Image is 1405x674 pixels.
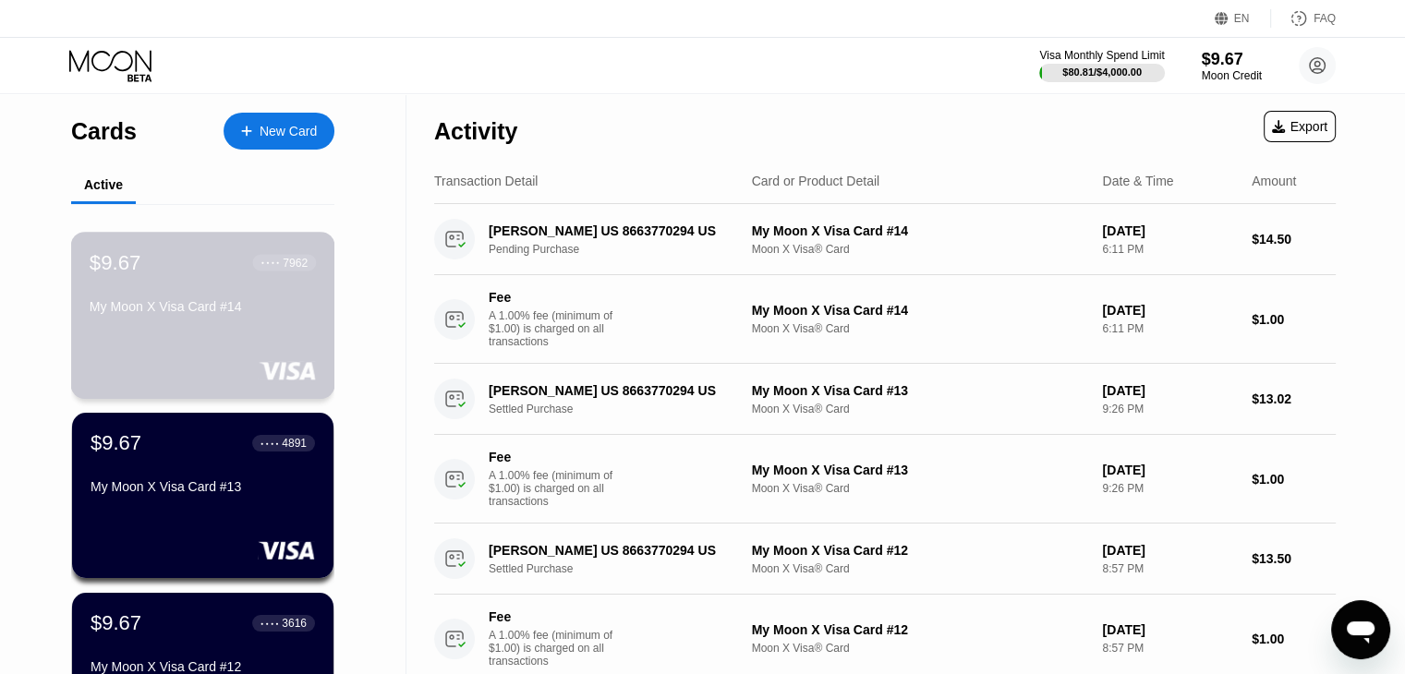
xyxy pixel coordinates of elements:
div: $80.81 / $4,000.00 [1062,66,1142,78]
div: ● ● ● ● [261,259,280,265]
div: EN [1215,9,1271,28]
div: $13.50 [1252,551,1336,566]
div: [DATE] [1102,383,1237,398]
div: Date & Time [1102,174,1173,188]
div: [PERSON_NAME] US 8663770294 USSettled PurchaseMy Moon X Visa Card #12Moon X Visa® Card[DATE]8:57 ... [434,524,1336,595]
div: [PERSON_NAME] US 8663770294 USSettled PurchaseMy Moon X Visa Card #13Moon X Visa® Card[DATE]9:26 ... [434,364,1336,435]
div: Visa Monthly Spend Limit [1039,49,1164,62]
div: Moon Credit [1202,69,1262,82]
div: 3616 [282,617,307,630]
div: ● ● ● ● [260,620,279,626]
div: $1.00 [1252,312,1336,327]
div: [DATE] [1102,303,1237,318]
div: ● ● ● ● [260,440,279,446]
div: My Moon X Visa Card #12 [752,622,1088,637]
div: A 1.00% fee (minimum of $1.00) is charged on all transactions [489,629,627,668]
div: Fee [489,609,618,624]
div: [DATE] [1102,463,1237,477]
div: FAQ [1314,12,1336,25]
div: 8:57 PM [1102,562,1237,575]
div: My Moon X Visa Card #13 [752,383,1088,398]
iframe: Button to launch messaging window [1331,600,1390,659]
div: [DATE] [1102,543,1237,558]
div: Fee [489,290,618,305]
div: [PERSON_NAME] US 8663770294 US [489,383,742,398]
div: My Moon X Visa Card #14 [90,299,316,314]
div: New Card [260,124,317,139]
div: FeeA 1.00% fee (minimum of $1.00) is charged on all transactionsMy Moon X Visa Card #14Moon X Vis... [434,275,1336,364]
div: My Moon X Visa Card #13 [752,463,1088,477]
div: $9.67 [91,611,141,635]
div: Card or Product Detail [752,174,880,188]
div: $9.67 [90,250,141,274]
div: FAQ [1271,9,1336,28]
div: My Moon X Visa Card #14 [752,303,1088,318]
div: [PERSON_NAME] US 8663770294 US [489,223,742,238]
div: My Moon X Visa Card #12 [752,543,1088,558]
div: Moon X Visa® Card [752,642,1088,655]
div: $9.67● ● ● ●4891My Moon X Visa Card #13 [72,413,333,578]
div: Settled Purchase [489,562,761,575]
div: Active [84,177,123,192]
div: Transaction Detail [434,174,538,188]
div: Pending Purchase [489,243,761,256]
div: Cards [71,118,137,145]
div: 8:57 PM [1102,642,1237,655]
div: 4891 [282,437,307,450]
div: A 1.00% fee (minimum of $1.00) is charged on all transactions [489,309,627,348]
div: Amount [1252,174,1296,188]
div: New Card [224,113,334,150]
div: Fee [489,450,618,464]
div: FeeA 1.00% fee (minimum of $1.00) is charged on all transactionsMy Moon X Visa Card #13Moon X Vis... [434,435,1336,524]
div: $1.00 [1252,472,1336,487]
div: $9.67Moon Credit [1202,50,1262,82]
div: Export [1272,119,1327,134]
div: $9.67● ● ● ●7962My Moon X Visa Card #14 [72,233,333,398]
div: $9.67 [1202,50,1262,69]
div: Moon X Visa® Card [752,243,1088,256]
div: Export [1264,111,1336,142]
div: Moon X Visa® Card [752,562,1088,575]
div: Moon X Visa® Card [752,322,1088,335]
div: [DATE] [1102,223,1237,238]
div: 6:11 PM [1102,243,1237,256]
div: A 1.00% fee (minimum of $1.00) is charged on all transactions [489,469,627,508]
div: Visa Monthly Spend Limit$80.81/$4,000.00 [1039,49,1164,82]
div: Moon X Visa® Card [752,403,1088,415]
div: 9:26 PM [1102,482,1237,495]
div: My Moon X Visa Card #14 [752,223,1088,238]
div: 6:11 PM [1102,322,1237,335]
div: [DATE] [1102,622,1237,637]
div: Moon X Visa® Card [752,482,1088,495]
div: $1.00 [1252,632,1336,646]
div: $9.67 [91,431,141,455]
div: [PERSON_NAME] US 8663770294 US [489,543,742,558]
div: $13.02 [1252,391,1336,406]
div: My Moon X Visa Card #12 [91,659,315,674]
div: 9:26 PM [1102,403,1237,415]
div: $14.50 [1252,232,1336,247]
div: My Moon X Visa Card #13 [91,479,315,494]
div: Activity [434,118,517,145]
div: [PERSON_NAME] US 8663770294 USPending PurchaseMy Moon X Visa Card #14Moon X Visa® Card[DATE]6:11 ... [434,204,1336,275]
div: 7962 [283,256,308,269]
div: Settled Purchase [489,403,761,415]
div: EN [1234,12,1250,25]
